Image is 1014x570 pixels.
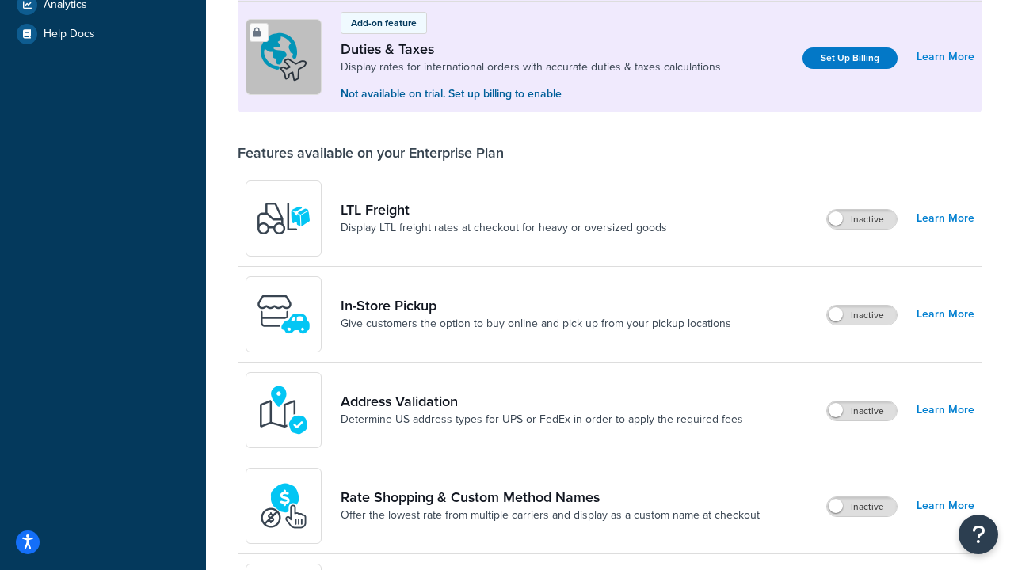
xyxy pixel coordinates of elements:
label: Inactive [827,497,897,516]
a: Learn More [917,399,974,421]
label: Inactive [827,306,897,325]
a: Learn More [917,46,974,68]
a: In-Store Pickup [341,297,731,314]
a: Give customers the option to buy online and pick up from your pickup locations [341,316,731,332]
a: Rate Shopping & Custom Method Names [341,488,760,506]
p: Add-on feature [351,16,417,30]
img: kIG8fy0lQAAAABJRU5ErkJggg== [256,382,311,438]
label: Inactive [827,401,897,420]
a: Display rates for international orders with accurate duties & taxes calculations [341,59,721,75]
a: Address Validation [341,393,743,410]
a: LTL Freight [341,201,667,218]
a: Help Docs [12,20,194,48]
button: Open Resource Center [959,515,998,554]
span: Help Docs [44,28,95,41]
div: Features available on your Enterprise Plan [238,144,504,161]
p: Not available on trial. Set up billing to enable [341,85,721,103]
img: y79ZsPf0fXUFUhFXDzUgf+ktZg5F2+ohG75+v3d2s1D9TjoU8PiyCIluIjV41seZevKCRuEjTPPOKHJsQcmKCXGdfprl3L4q7... [256,191,311,246]
a: Duties & Taxes [341,40,721,58]
a: Learn More [917,207,974,230]
a: Display LTL freight rates at checkout for heavy or oversized goods [341,220,667,236]
label: Inactive [827,210,897,229]
img: wfgcfpwTIucLEAAAAASUVORK5CYII= [256,287,311,342]
a: Set Up Billing [802,47,898,69]
a: Learn More [917,303,974,325]
img: icon-duo-feat-rate-shopping-ecdd8bed.png [256,478,311,534]
a: Offer the lowest rate from multiple carriers and display as a custom name at checkout [341,507,760,523]
a: Determine US address types for UPS or FedEx in order to apply the required fees [341,412,743,427]
a: Learn More [917,495,974,517]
